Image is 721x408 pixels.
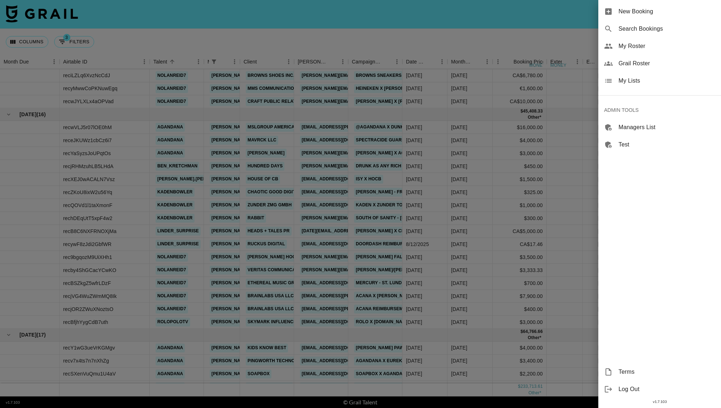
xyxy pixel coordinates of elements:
[619,368,715,376] span: Terms
[598,101,721,119] div: ADMIN TOOLS
[619,7,715,16] span: New Booking
[598,72,721,89] div: My Lists
[598,55,721,72] div: Grail Roster
[598,3,721,20] div: New Booking
[619,59,715,68] span: Grail Roster
[598,398,721,405] div: v 1.7.103
[619,25,715,33] span: Search Bookings
[598,38,721,55] div: My Roster
[598,136,721,153] div: Test
[598,20,721,38] div: Search Bookings
[619,76,715,85] span: My Lists
[619,123,715,132] span: Managers List
[619,42,715,51] span: My Roster
[598,363,721,381] div: Terms
[619,385,715,394] span: Log Out
[598,119,721,136] div: Managers List
[619,140,715,149] span: Test
[598,381,721,398] div: Log Out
